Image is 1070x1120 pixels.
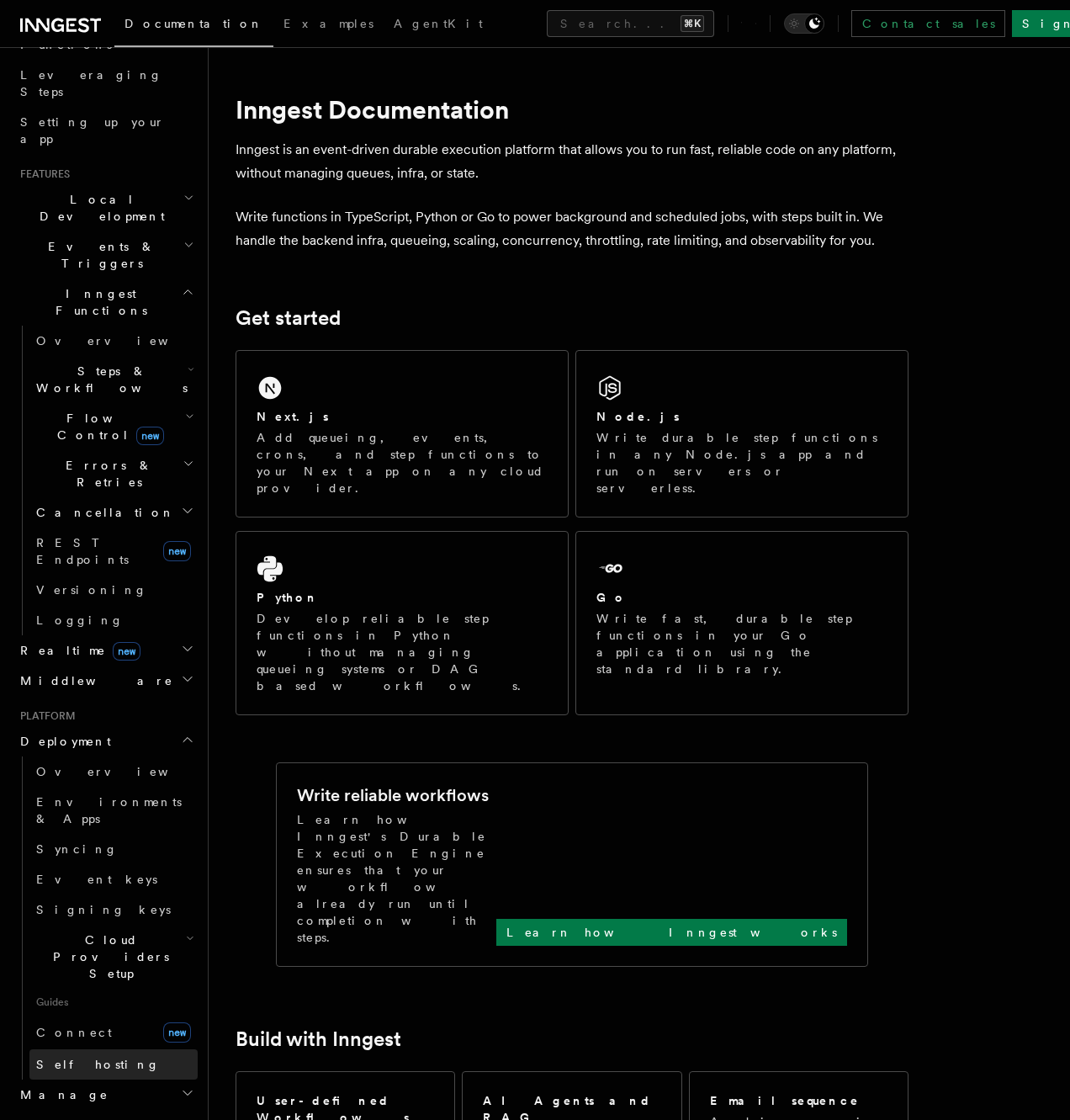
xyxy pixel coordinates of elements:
a: Syncing [29,834,198,864]
button: Deployment [13,726,198,756]
a: Get started [236,306,341,330]
p: Write durable step functions in any Node.js app and run on servers or serverless. [596,429,887,496]
span: Events & Triggers [13,238,183,272]
span: Platform [13,709,76,723]
span: Features [13,167,70,181]
a: PythonDevelop reliable step functions in Python without managing queueing systems or DAG based wo... [236,531,569,715]
a: AgentKit [384,5,493,45]
h2: Email sequence [710,1092,860,1109]
button: Middleware [13,666,198,696]
a: Overview [29,756,198,787]
span: new [136,427,164,445]
p: Write fast, durable step functions in your Go application using the standard library. [596,610,887,677]
span: Cancellation [29,504,175,521]
span: Guides [29,989,198,1016]
button: Toggle dark mode [784,13,824,34]
a: Documentation [114,5,273,47]
a: GoWrite fast, durable step functions in your Go application using the standard library. [575,531,908,715]
span: Environments & Apps [36,795,182,825]
a: Node.jsWrite durable step functions in any Node.js app and run on servers or serverless. [575,350,908,518]
span: Steps & Workflows [29,363,188,396]
span: Setting up your app [20,115,165,146]
p: Inngest is an event-driven durable execution platform that allows you to run fast, reliable code ... [236,138,908,185]
span: Local Development [13,191,183,225]
span: Examples [283,17,373,30]
h2: Python [257,589,319,606]
button: Events & Triggers [13,231,198,279]
button: Cancellation [29,497,198,528]
span: Connect [36,1026,112,1039]
button: Cloud Providers Setup [29,925,198,989]
a: Logging [29,605,198,635]
span: Leveraging Steps [20,68,162,98]
span: Realtime [13,642,140,659]
span: AgentKit [394,17,483,30]
a: Contact sales [851,10,1005,37]
span: Overview [36,334,209,348]
span: Overview [36,765,209,778]
kbd: ⌘K [681,15,704,32]
span: Documentation [124,17,263,30]
h2: Write reliable workflows [297,783,489,807]
span: REST Endpoints [36,536,129,566]
a: REST Endpointsnew [29,528,198,575]
span: Self hosting [36,1058,160,1071]
button: Flow Controlnew [29,403,198,450]
div: Inngest Functions [13,326,198,635]
span: new [163,541,191,561]
button: Manage [13,1080,198,1110]
h2: Go [596,589,627,606]
a: Build with Inngest [236,1027,401,1051]
button: Search...⌘K [547,10,714,37]
h2: Next.js [257,408,329,425]
span: Middleware [13,672,173,689]
h2: Node.js [596,408,680,425]
span: Inngest Functions [13,285,182,319]
a: Overview [29,326,198,356]
span: Errors & Retries [29,457,183,491]
p: Add queueing, events, crons, and step functions to your Next app on any cloud provider. [257,429,548,496]
a: Versioning [29,575,198,605]
a: Connectnew [29,1016,198,1049]
span: Deployment [13,733,111,750]
span: Versioning [36,583,147,597]
p: Learn how Inngest works [506,924,837,941]
button: Errors & Retries [29,450,198,497]
a: Next.jsAdd queueing, events, crons, and step functions to your Next app on any cloud provider. [236,350,569,518]
a: Leveraging Steps [13,60,198,107]
p: Develop reliable step functions in Python without managing queueing systems or DAG based workflows. [257,610,548,694]
p: Learn how Inngest's Durable Execution Engine ensures that your workflow already run until complet... [297,811,496,946]
div: Deployment [13,756,198,1080]
button: Steps & Workflows [29,356,198,403]
a: Setting up your app [13,107,198,154]
a: Signing keys [29,894,198,925]
span: Cloud Providers Setup [29,932,186,982]
span: Signing keys [36,903,171,916]
span: Event keys [36,873,157,886]
p: Write functions in TypeScript, Python or Go to power background and scheduled jobs, with steps bu... [236,205,908,252]
a: Examples [273,5,384,45]
span: Manage [13,1086,109,1103]
a: Event keys [29,864,198,894]
span: Logging [36,613,124,627]
a: Environments & Apps [29,787,198,834]
span: new [113,642,140,661]
a: Self hosting [29,1049,198,1080]
button: Inngest Functions [13,279,198,326]
button: Local Development [13,184,198,231]
span: new [163,1022,191,1043]
span: Flow Control [29,410,185,443]
button: Realtimenew [13,635,198,666]
h1: Inngest Documentation [236,94,908,125]
a: Learn how Inngest works [496,919,847,946]
span: Syncing [36,842,118,856]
